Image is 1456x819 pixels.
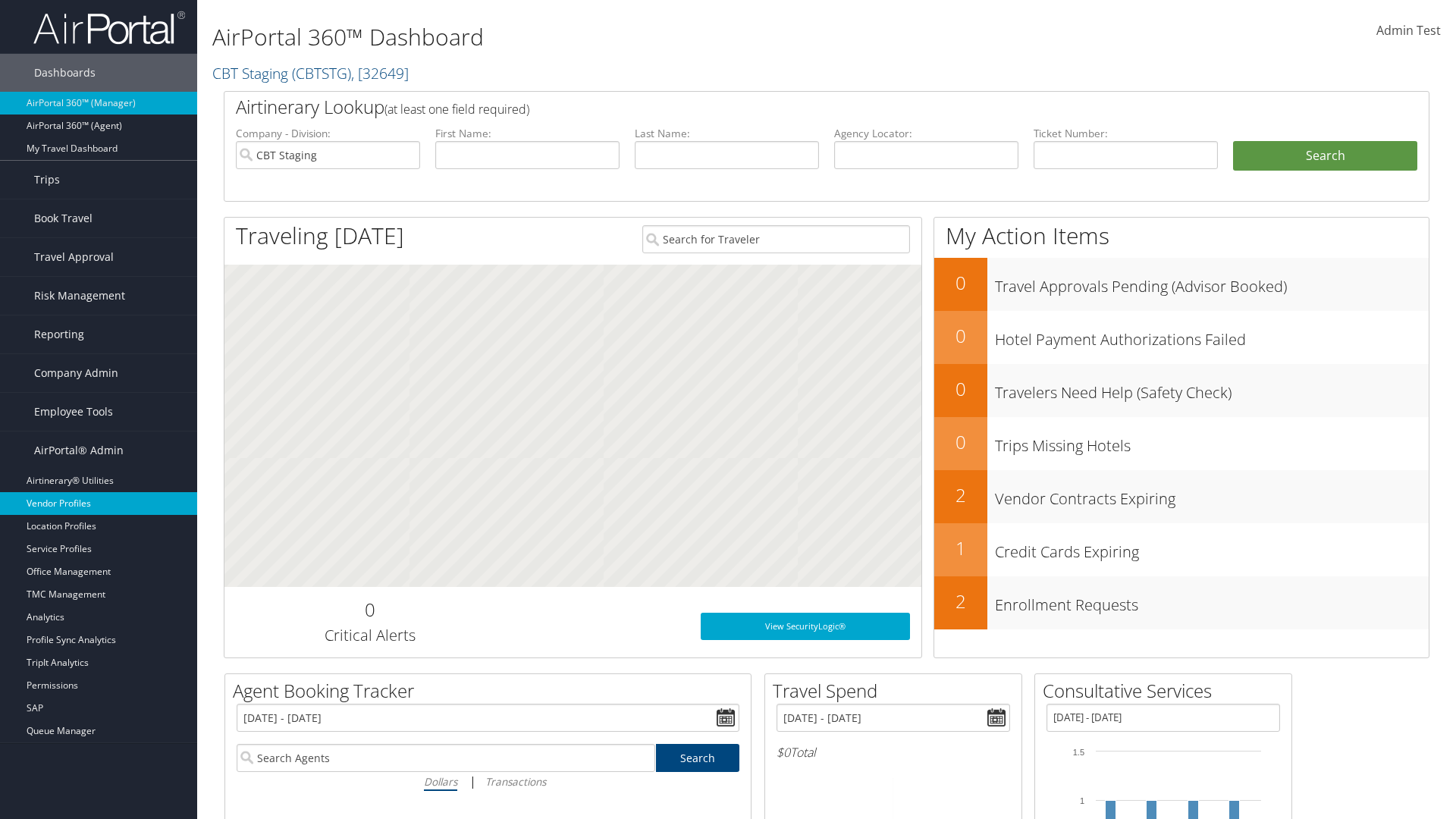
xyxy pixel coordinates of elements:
[1073,748,1084,757] tspan: 1.5
[1080,796,1084,805] tspan: 1
[934,482,987,508] h2: 2
[34,354,118,392] span: Company Admin
[773,678,1021,704] h2: Travel Spend
[212,63,409,83] a: CBT Staging
[1376,8,1441,55] a: Admin Test
[995,481,1429,510] h3: Vendor Contracts Expiring
[1034,126,1218,141] label: Ticket Number:
[934,323,987,349] h2: 0
[995,428,1429,457] h3: Trips Missing Hotels
[635,126,819,141] label: Last Name:
[34,277,125,315] span: Risk Management
[34,199,93,237] span: Book Travel
[236,597,504,623] h2: 0
[934,258,1429,311] a: 0Travel Approvals Pending (Advisor Booked)
[995,322,1429,350] h3: Hotel Payment Authorizations Failed
[656,744,740,772] a: Search
[435,126,620,141] label: First Name:
[485,774,546,789] i: Transactions
[934,417,1429,470] a: 0Trips Missing Hotels
[701,613,910,640] a: View SecurityLogic®
[995,375,1429,403] h3: Travelers Need Help (Safety Check)
[292,63,351,83] span: ( CBTSTG )
[351,63,409,83] span: , [ 32649 ]
[934,588,987,614] h2: 2
[1376,22,1441,39] span: Admin Test
[237,744,655,772] input: Search Agents
[1043,678,1291,704] h2: Consultative Services
[34,393,113,431] span: Employee Tools
[934,429,987,455] h2: 0
[236,94,1317,120] h2: Airtinerary Lookup
[934,376,987,402] h2: 0
[995,534,1429,563] h3: Credit Cards Expiring
[777,744,1010,761] h6: Total
[33,10,185,45] img: airportal-logo.png
[212,21,1031,53] h1: AirPortal 360™ Dashboard
[34,54,96,92] span: Dashboards
[233,678,751,704] h2: Agent Booking Tracker
[237,772,739,791] div: |
[934,576,1429,629] a: 2Enrollment Requests
[1233,141,1417,171] button: Search
[34,431,124,469] span: AirPortal® Admin
[34,238,114,276] span: Travel Approval
[934,523,1429,576] a: 1Credit Cards Expiring
[236,126,420,141] label: Company - Division:
[777,744,790,761] span: $0
[934,470,1429,523] a: 2Vendor Contracts Expiring
[642,225,910,253] input: Search for Traveler
[34,161,60,199] span: Trips
[236,220,404,252] h1: Traveling [DATE]
[934,535,987,561] h2: 1
[934,220,1429,252] h1: My Action Items
[934,311,1429,364] a: 0Hotel Payment Authorizations Failed
[384,101,529,118] span: (at least one field required)
[934,270,987,296] h2: 0
[934,364,1429,417] a: 0Travelers Need Help (Safety Check)
[995,587,1429,616] h3: Enrollment Requests
[34,315,84,353] span: Reporting
[236,625,504,646] h3: Critical Alerts
[834,126,1018,141] label: Agency Locator:
[995,268,1429,297] h3: Travel Approvals Pending (Advisor Booked)
[424,774,457,789] i: Dollars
